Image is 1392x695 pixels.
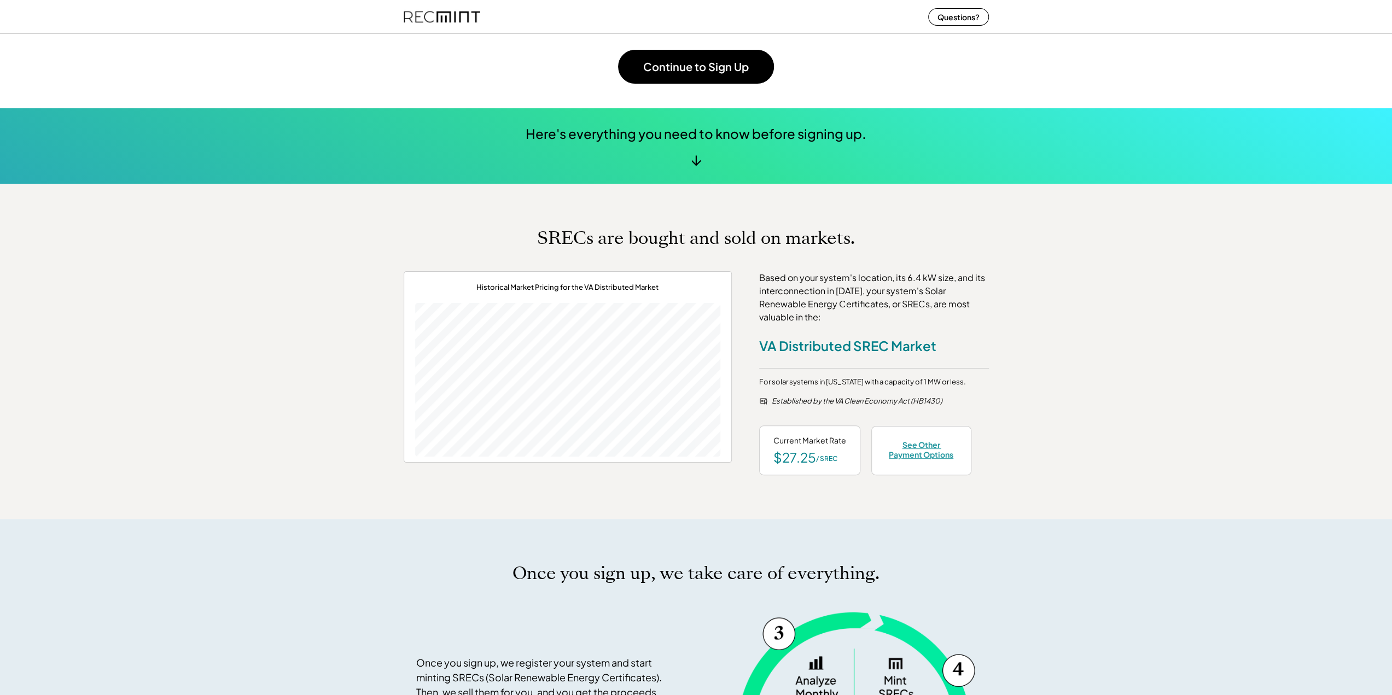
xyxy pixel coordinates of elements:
div: Established by the VA Clean Economy Act (HB1430) [772,396,989,407]
h1: SRECs are bought and sold on markets. [537,227,855,249]
div: Here's everything you need to know before signing up. [526,125,866,143]
div: / SREC [816,454,837,464]
div: See Other Payment Options [886,440,957,459]
div: $27.25 [773,451,816,464]
button: Continue to Sign Up [618,50,774,84]
div: ↓ [691,151,701,167]
div: Current Market Rate [773,435,846,446]
button: Questions? [928,8,989,26]
div: Based on your system's location, its 6.4 kW size, and its interconnection in [DATE], your system'... [759,271,989,324]
div: VA Distributed SREC Market [759,337,936,354]
div: For solar systems in [US_STATE] with a capacity of 1 MW or less. [759,377,966,388]
div: Historical Market Pricing for the VA Distributed Market [476,283,659,292]
img: recmint-logotype%403x%20%281%29.jpeg [404,2,480,31]
h1: Once you sign up, we take care of everything. [512,563,880,584]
